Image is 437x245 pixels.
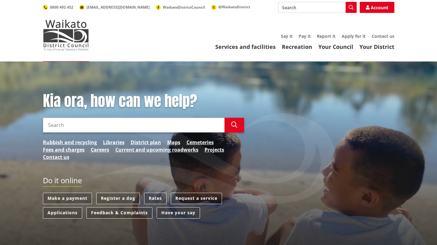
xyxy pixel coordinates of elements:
[86,5,150,10] span: [EMAIL_ADDRESS][DOMAIN_NAME]
[43,176,82,187] h2: Do it online
[318,43,353,50] a: Your Council
[79,5,150,10] a: [EMAIL_ADDRESS][DOMAIN_NAME]
[43,193,92,204] a: Make a payment
[211,4,250,10] a: @WaikatoDistrict
[43,139,97,146] a: Rubbish and recycling
[167,139,180,146] a: Maps
[342,33,366,39] a: Apply for it
[299,33,311,39] a: Pay it
[86,207,152,219] a: Feedback & Complaints
[205,146,224,153] a: Projects
[91,146,109,153] a: Careers
[163,5,205,10] span: WaikatoDistrictCouncil
[156,5,205,10] a: WaikatoDistrictCouncil
[50,5,73,10] span: 0800 492 452
[43,20,89,50] img: Waikato District Council - Te Kaunihera aa Takiwaa o Waikato
[131,139,161,146] a: District plan
[96,193,140,204] a: Register a dog
[43,207,82,219] a: Applications
[43,118,224,132] input: Search input
[43,153,69,161] a: Contact us
[171,193,222,204] a: Request a service
[115,146,198,153] a: Current and upcoming roadworks
[144,193,167,204] a: Rates
[359,43,394,50] a: Your District
[43,5,73,10] a: 0800 492 452
[278,2,357,13] input: Search input
[360,2,394,13] a: Account
[372,33,394,39] a: Contact us
[281,33,293,39] a: Say it
[317,33,335,39] a: Report it
[43,146,85,153] a: Fees and charges
[43,92,244,110] h1: Kia ora, how can we help?
[218,4,250,10] span: @WaikatoDistrict
[215,43,276,50] a: Services and facilities
[282,43,312,50] a: Recreation
[186,139,214,146] a: Cemeteries
[103,139,125,146] a: Libraries
[157,207,200,219] a: Have your say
